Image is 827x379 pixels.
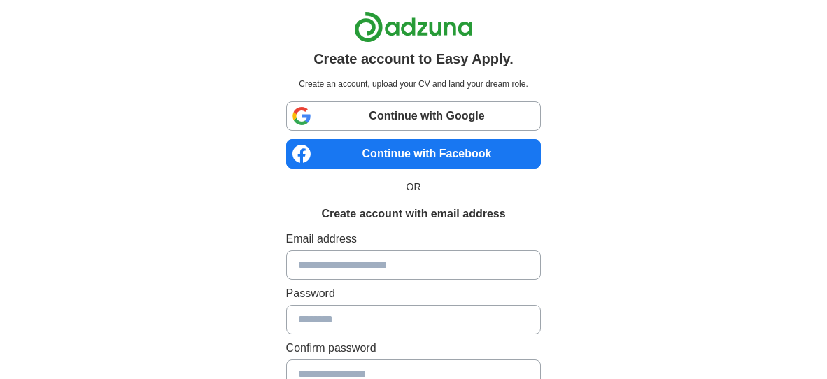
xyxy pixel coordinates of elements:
[286,101,542,131] a: Continue with Google
[398,180,430,194] span: OR
[313,48,514,69] h1: Create account to Easy Apply.
[286,231,542,248] label: Email address
[321,206,505,222] h1: Create account with email address
[286,139,542,169] a: Continue with Facebook
[286,340,542,357] label: Confirm password
[289,78,539,90] p: Create an account, upload your CV and land your dream role.
[286,285,542,302] label: Password
[354,11,473,43] img: Adzuna logo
